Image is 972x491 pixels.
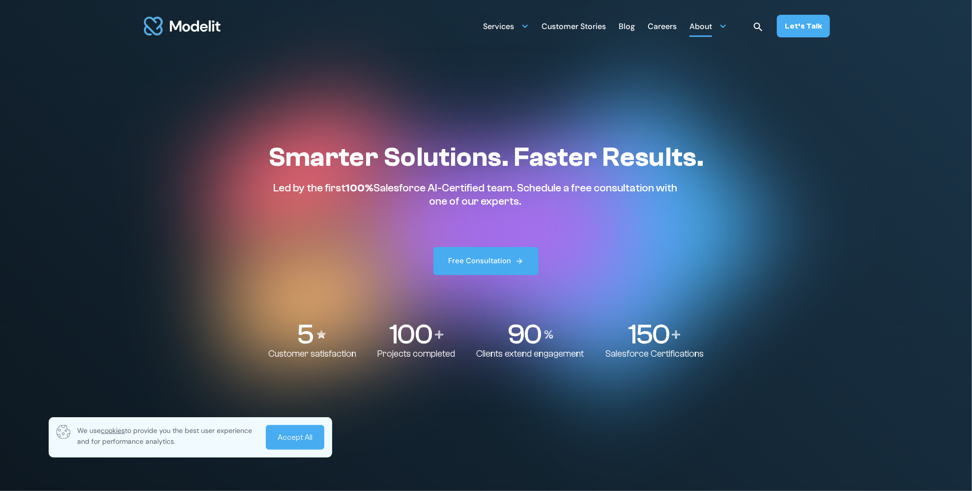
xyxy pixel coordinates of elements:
[377,348,455,360] p: Projects completed
[619,16,635,35] a: Blog
[268,141,704,174] h1: Smarter Solutions. Faster Results.
[507,320,541,348] p: 90
[619,18,635,37] div: Blog
[266,425,324,450] a: Accept All
[785,21,822,31] div: Let’s Talk
[515,257,524,266] img: arrow right
[477,348,584,360] p: Clients extend engagement
[542,18,606,37] div: Customer Stories
[433,247,539,275] a: Free Consultation
[544,330,554,339] img: Percentage
[435,330,444,339] img: Plus
[483,16,529,35] div: Services
[605,348,704,360] p: Salesforce Certifications
[483,18,514,37] div: Services
[648,16,677,35] a: Careers
[268,182,682,208] p: Led by the first Salesforce AI-Certified team. Schedule a free consultation with one of our experts.
[297,320,313,348] p: 5
[648,18,677,37] div: Careers
[689,16,727,35] div: About
[448,256,511,266] div: Free Consultation
[629,320,669,348] p: 150
[268,348,356,360] p: Customer satisfaction
[542,16,606,35] a: Customer Stories
[689,18,712,37] div: About
[777,15,830,37] a: Let’s Talk
[389,320,432,348] p: 100
[142,11,223,41] a: home
[101,426,125,435] span: cookies
[315,329,327,340] img: Stars
[142,11,223,41] img: modelit logo
[345,182,373,194] span: 100%
[672,330,681,339] img: Plus
[77,425,259,447] p: We use to provide you the best user experience and for performance analytics.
